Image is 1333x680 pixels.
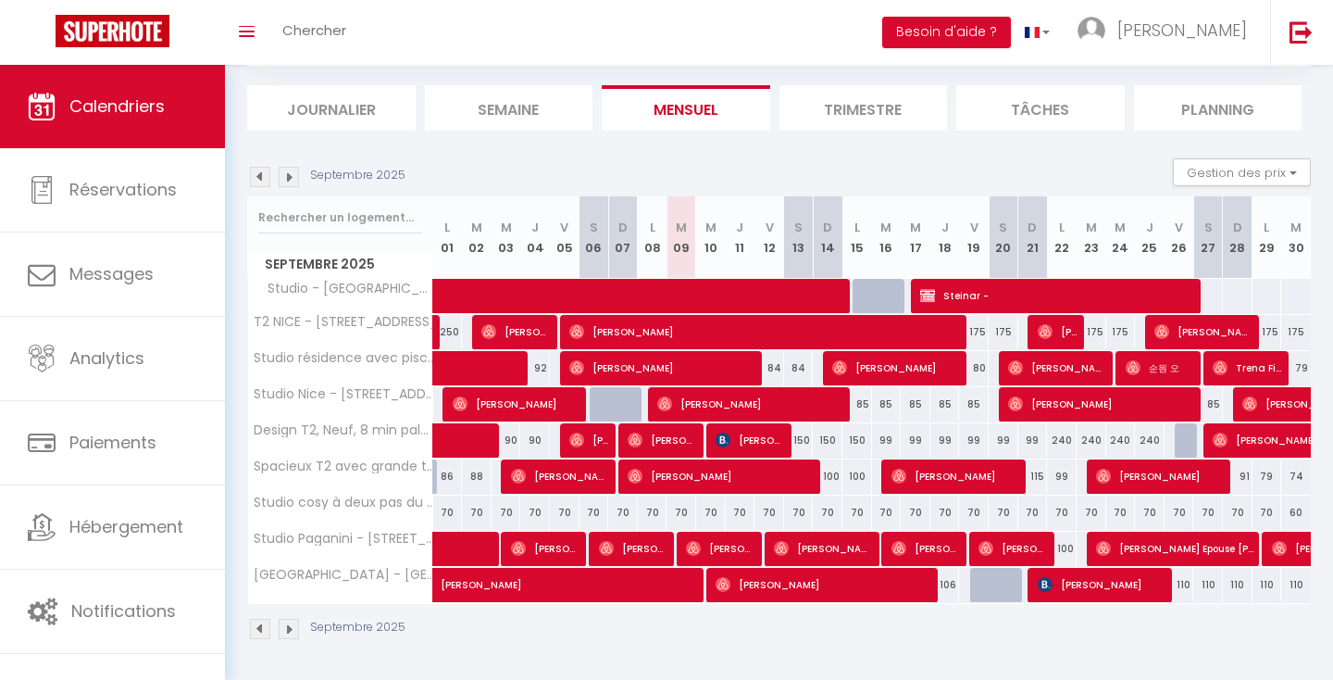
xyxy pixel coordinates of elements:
[251,315,435,329] span: T2 NICE - [STREET_ADDRESS]
[1077,196,1106,279] th: 23
[71,599,176,623] span: Notifications
[910,219,921,236] abbr: M
[766,219,774,236] abbr: V
[569,350,757,385] span: [PERSON_NAME]
[774,531,873,566] span: [PERSON_NAME]
[1106,496,1136,530] div: 70
[686,531,755,566] span: [PERSON_NAME]
[1154,314,1253,349] span: [PERSON_NAME]
[1165,196,1194,279] th: 26
[1018,196,1048,279] th: 21
[676,219,687,236] abbr: M
[901,196,930,279] th: 17
[930,496,960,530] div: 70
[433,196,463,279] th: 01
[854,219,860,236] abbr: L
[1193,387,1223,422] div: 85
[310,167,405,184] p: Septembre 2025
[425,85,593,131] li: Semaine
[754,196,784,279] th: 12
[1213,350,1282,385] span: Trena Firore
[1077,423,1106,458] div: 240
[880,219,891,236] abbr: M
[453,386,581,422] span: [PERSON_NAME]
[1223,568,1252,602] div: 110
[511,531,580,566] span: [PERSON_NAME]
[462,496,492,530] div: 70
[891,531,961,566] span: [PERSON_NAME]
[779,85,948,131] li: Trimestre
[989,423,1018,458] div: 99
[628,422,697,458] span: [PERSON_NAME]
[520,496,550,530] div: 70
[1008,386,1196,422] span: [PERSON_NAME]
[1135,196,1165,279] th: 25
[726,196,755,279] th: 11
[930,196,960,279] th: 18
[69,262,154,285] span: Messages
[492,196,521,279] th: 03
[15,7,70,63] button: Ouvrir le widget de chat LiveChat
[520,196,550,279] th: 04
[1038,567,1166,602] span: [PERSON_NAME]
[1135,423,1165,458] div: 240
[441,558,824,593] span: [PERSON_NAME]
[462,460,492,494] div: 88
[1047,496,1077,530] div: 70
[872,196,902,279] th: 16
[650,219,655,236] abbr: L
[901,387,930,422] div: 85
[247,85,416,131] li: Journalier
[784,496,814,530] div: 70
[1281,196,1311,279] th: 30
[901,496,930,530] div: 70
[842,196,872,279] th: 15
[872,496,902,530] div: 70
[251,387,436,401] span: Studio Nice - [STREET_ADDRESS]
[1281,496,1311,530] div: 60
[1115,219,1126,236] abbr: M
[1264,219,1269,236] abbr: L
[569,314,965,349] span: [PERSON_NAME]
[1193,196,1223,279] th: 27
[813,460,842,494] div: 100
[618,219,628,236] abbr: D
[696,196,726,279] th: 10
[1223,496,1252,530] div: 70
[872,387,902,422] div: 85
[842,387,872,422] div: 85
[989,315,1018,349] div: 175
[251,568,436,582] span: [GEOGRAPHIC_DATA] - [GEOGRAPHIC_DATA] privé
[891,459,1020,494] span: [PERSON_NAME]
[251,351,436,365] span: Studio résidence avec piscine
[628,459,816,494] span: [PERSON_NAME]
[1018,496,1048,530] div: 70
[433,496,463,530] div: 70
[941,219,949,236] abbr: J
[872,423,902,458] div: 99
[666,496,696,530] div: 70
[433,568,463,603] a: [PERSON_NAME]
[813,196,842,279] th: 14
[1204,219,1213,236] abbr: S
[1047,460,1077,494] div: 99
[310,619,405,636] p: Septembre 2025
[989,196,1018,279] th: 20
[930,568,960,602] div: 106
[471,219,482,236] abbr: M
[666,196,696,279] th: 09
[1193,496,1223,530] div: 70
[1047,532,1077,566] div: 100
[69,178,177,201] span: Réservations
[569,422,609,458] span: [PERSON_NAME]
[579,496,609,530] div: 70
[1281,315,1311,349] div: 175
[696,496,726,530] div: 70
[842,423,872,458] div: 150
[550,496,579,530] div: 70
[716,567,933,602] span: [PERSON_NAME]
[959,315,989,349] div: 175
[1038,314,1078,349] span: [PERSON_NAME]
[842,496,872,530] div: 70
[1135,496,1165,530] div: 70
